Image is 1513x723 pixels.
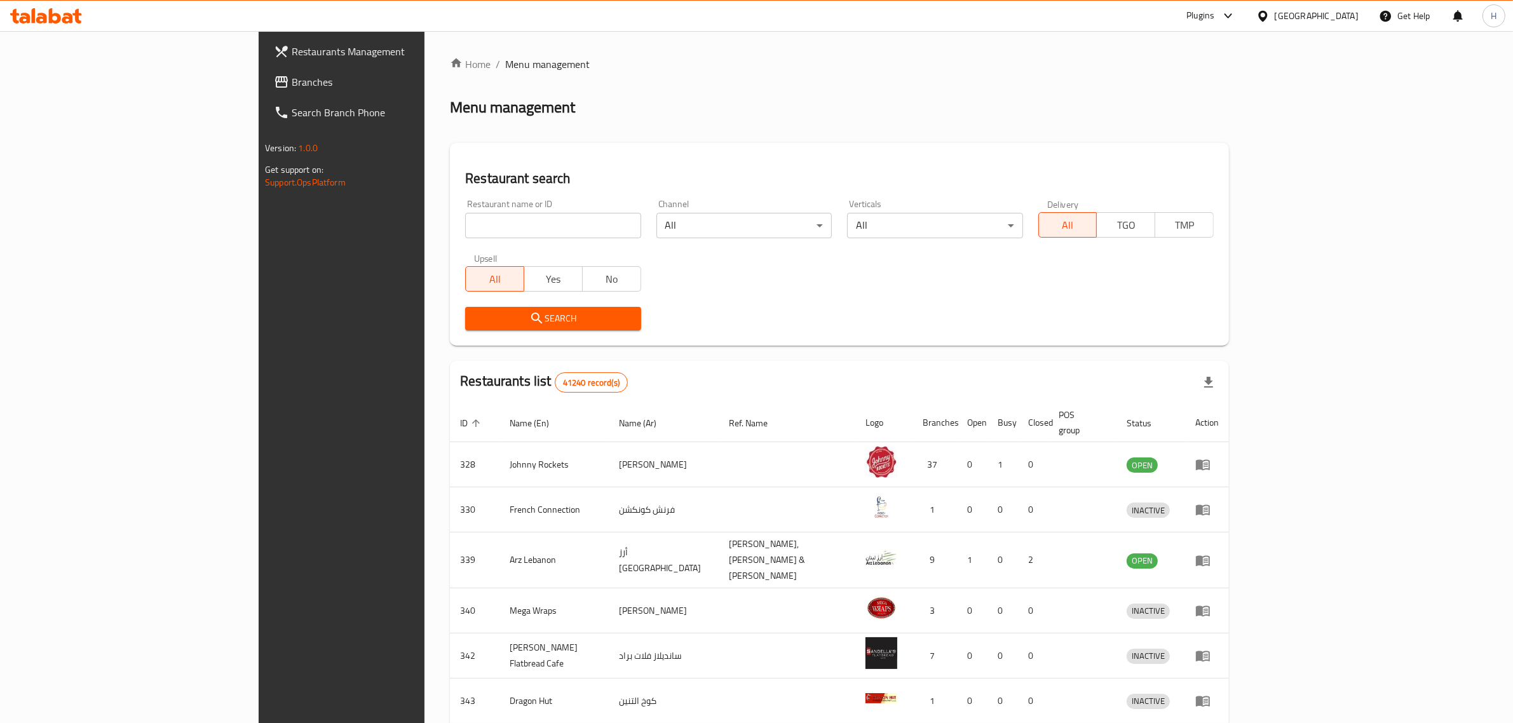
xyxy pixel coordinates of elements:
[1275,9,1359,23] div: [GEOGRAPHIC_DATA]
[265,174,346,191] a: Support.OpsPlatform
[1127,604,1170,619] div: INACTIVE
[1018,403,1048,442] th: Closed
[555,377,627,389] span: 41240 record(s)
[465,213,641,238] input: Search for restaurant name or ID..
[460,372,628,393] h2: Restaurants list
[1044,216,1092,234] span: All
[460,416,484,431] span: ID
[555,372,628,393] div: Total records count
[609,588,719,633] td: [PERSON_NAME]
[1186,8,1214,24] div: Plugins
[987,588,1018,633] td: 0
[465,169,1214,188] h2: Restaurant search
[265,161,323,178] span: Get support on:
[855,403,913,442] th: Logo
[609,487,719,532] td: فرنش كونكشن
[499,442,609,487] td: Johnny Rockets
[865,637,897,669] img: Sandella's Flatbread Cafe
[1127,503,1170,518] span: INACTIVE
[474,253,498,262] label: Upsell
[1127,416,1168,431] span: Status
[582,266,641,292] button: No
[1059,407,1101,438] span: POS group
[1038,212,1097,238] button: All
[957,442,987,487] td: 0
[1193,367,1224,398] div: Export file
[298,140,318,156] span: 1.0.0
[957,403,987,442] th: Open
[847,213,1022,238] div: All
[1127,604,1170,618] span: INACTIVE
[471,270,519,288] span: All
[987,442,1018,487] td: 1
[1018,487,1048,532] td: 0
[524,266,583,292] button: Yes
[1185,403,1229,442] th: Action
[465,307,641,330] button: Search
[499,588,609,633] td: Mega Wraps
[913,487,957,532] td: 1
[1195,457,1219,472] div: Menu
[1195,603,1219,618] div: Menu
[987,532,1018,588] td: 0
[1127,649,1170,663] span: INACTIVE
[1195,648,1219,663] div: Menu
[450,57,1229,72] nav: breadcrumb
[913,442,957,487] td: 37
[609,633,719,679] td: سانديلاز فلات براد
[264,36,512,67] a: Restaurants Management
[1491,9,1496,23] span: H
[865,592,897,624] img: Mega Wraps
[1195,502,1219,517] div: Menu
[1160,216,1209,234] span: TMP
[529,270,578,288] span: Yes
[609,442,719,487] td: [PERSON_NAME]
[1195,693,1219,708] div: Menu
[619,416,673,431] span: Name (Ar)
[957,588,987,633] td: 0
[292,74,501,90] span: Branches
[987,403,1018,442] th: Busy
[1155,212,1214,238] button: TMP
[588,270,636,288] span: No
[264,97,512,128] a: Search Branch Phone
[264,67,512,97] a: Branches
[609,532,719,588] td: أرز [GEOGRAPHIC_DATA]
[292,105,501,120] span: Search Branch Phone
[505,57,590,72] span: Menu management
[865,491,897,523] img: French Connection
[1102,216,1150,234] span: TGO
[987,487,1018,532] td: 0
[1127,694,1170,708] span: INACTIVE
[1127,553,1158,569] div: OPEN
[913,588,957,633] td: 3
[1018,532,1048,588] td: 2
[987,633,1018,679] td: 0
[450,97,575,118] h2: Menu management
[1127,458,1158,473] span: OPEN
[719,532,856,588] td: [PERSON_NAME],[PERSON_NAME] & [PERSON_NAME]
[913,403,957,442] th: Branches
[292,44,501,59] span: Restaurants Management
[465,266,524,292] button: All
[865,542,897,574] img: Arz Lebanon
[957,487,987,532] td: 0
[475,311,630,327] span: Search
[265,140,296,156] span: Version:
[957,532,987,588] td: 1
[729,416,785,431] span: Ref. Name
[1195,553,1219,568] div: Menu
[957,633,987,679] td: 0
[1018,442,1048,487] td: 0
[865,682,897,714] img: Dragon Hut
[510,416,566,431] span: Name (En)
[1127,553,1158,568] span: OPEN
[499,532,609,588] td: Arz Lebanon
[499,487,609,532] td: French Connection
[1096,212,1155,238] button: TGO
[913,532,957,588] td: 9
